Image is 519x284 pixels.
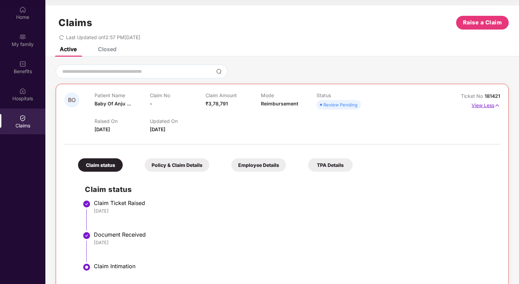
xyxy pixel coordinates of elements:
img: svg+xml;base64,PHN2ZyBpZD0iSG9zcGl0YWxzIiB4bWxucz0iaHR0cDovL3d3dy53My5vcmcvMjAwMC9zdmciIHdpZHRoPS... [19,88,26,94]
div: Closed [98,46,117,53]
img: svg+xml;base64,PHN2ZyB4bWxucz0iaHR0cDovL3d3dy53My5vcmcvMjAwMC9zdmciIHdpZHRoPSIxNyIgaGVpZ2h0PSIxNy... [494,102,500,109]
button: Raise a Claim [456,16,509,30]
p: Raised On [95,118,150,124]
img: svg+xml;base64,PHN2ZyBpZD0iQmVuZWZpdHMiIHhtbG5zPSJodHRwOi8vd3d3LnczLm9yZy8yMDAwL3N2ZyIgd2lkdGg9Ij... [19,60,26,67]
span: 181421 [485,93,500,99]
span: - [150,101,152,106]
h2: Claim status [85,184,493,195]
img: svg+xml;base64,PHN2ZyBpZD0iU3RlcC1BY3RpdmUtMzJ4MzIiIHhtbG5zPSJodHRwOi8vd3d3LnczLm9yZy8yMDAwL3N2Zy... [82,263,91,271]
span: redo [59,34,64,40]
span: [DATE] [150,126,165,132]
span: BO [68,97,76,103]
h1: Claims [58,17,92,29]
div: Claim Intimation [94,263,493,270]
img: svg+xml;base64,PHN2ZyBpZD0iQ2xhaW0iIHhtbG5zPSJodHRwOi8vd3d3LnczLm9yZy8yMDAwL3N2ZyIgd2lkdGg9IjIwIi... [19,115,26,122]
img: svg+xml;base64,PHN2ZyBpZD0iU3RlcC1Eb25lLTMyeDMyIiB4bWxucz0iaHR0cDovL3d3dy53My5vcmcvMjAwMC9zdmciIH... [82,200,91,208]
div: Document Received [94,231,493,238]
img: svg+xml;base64,PHN2ZyBpZD0iSG9tZSIgeG1sbnM9Imh0dHA6Ly93d3cudzMub3JnLzIwMDAvc3ZnIiB3aWR0aD0iMjAiIG... [19,6,26,13]
div: Claim Ticket Raised [94,200,493,206]
span: Ticket No [461,93,485,99]
span: [DATE] [95,126,110,132]
div: TPA Details [308,158,353,172]
span: Raise a Claim [463,18,502,27]
img: svg+xml;base64,PHN2ZyBpZD0iU3RlcC1Eb25lLTMyeDMyIiB4bWxucz0iaHR0cDovL3d3dy53My5vcmcvMjAwMC9zdmciIH... [82,231,91,240]
p: Status [317,92,372,98]
p: Mode [261,92,316,98]
img: svg+xml;base64,PHN2ZyB3aWR0aD0iMjAiIGhlaWdodD0iMjAiIHZpZXdCb3g9IjAgMCAyMCAyMCIgZmlsbD0ibm9uZSIgeG... [19,33,26,40]
div: Employee Details [231,158,286,172]
p: Patient Name [95,92,150,98]
div: [DATE] [94,239,493,246]
div: [DATE] [94,208,493,214]
div: Active [60,46,77,53]
p: View Less [472,100,500,109]
div: Claim status [78,158,123,172]
p: Claim Amount [206,92,261,98]
span: Reimbursement [261,101,298,106]
p: Updated On [150,118,205,124]
span: Last Updated on 12:57 PM[DATE] [66,34,140,40]
span: Baby Of Anju ... [95,101,131,106]
div: Review Pending [323,101,357,108]
span: ₹3,78,791 [206,101,228,106]
img: svg+xml;base64,PHN2ZyBpZD0iU2VhcmNoLTMyeDMyIiB4bWxucz0iaHR0cDovL3d3dy53My5vcmcvMjAwMC9zdmciIHdpZH... [216,69,222,74]
div: Policy & Claim Details [145,158,209,172]
p: Claim No [150,92,205,98]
